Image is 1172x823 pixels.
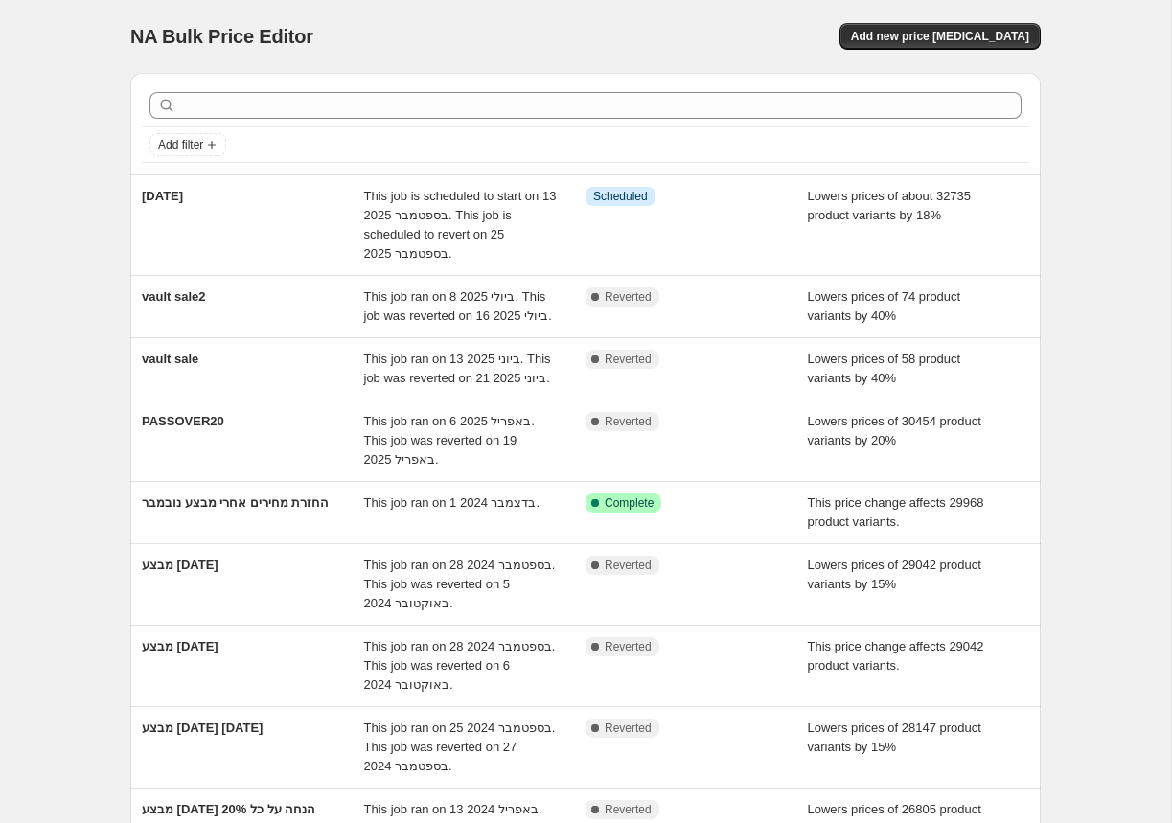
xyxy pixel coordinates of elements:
[605,639,652,654] span: Reverted
[808,495,984,529] span: This price change affects 29968 product variants.
[364,639,556,692] span: This job ran on 28 בספטמבר 2024. This job was reverted on 6 באוקטובר 2024.
[149,133,226,156] button: Add filter
[142,289,206,304] span: vault sale2
[808,189,972,222] span: Lowers prices of about 32735 product variants by 18%
[142,558,218,572] span: מבצע [DATE]
[851,29,1029,44] span: Add new price [MEDICAL_DATA]
[142,352,198,366] span: vault sale
[364,720,556,773] span: This job ran on 25 בספטמבר 2024. This job was reverted on 27 בספטמבר 2024.
[808,558,981,591] span: Lowers prices of 29042 product variants by 15%
[605,495,654,511] span: Complete
[130,26,313,47] span: NA Bulk Price Editor
[593,189,648,204] span: Scheduled
[364,189,557,261] span: This job is scheduled to start on 13 בספטמבר 2025. This job is scheduled to revert on 25 בספטמבר ...
[142,720,263,735] span: מבצע [DATE] [DATE]
[605,414,652,429] span: Reverted
[839,23,1041,50] button: Add new price [MEDICAL_DATA]
[364,495,540,510] span: This job ran on 1 בדצמבר 2024.
[364,352,551,385] span: This job ran on 13 ביוני 2025. This job was reverted on 21 ביוני 2025.
[158,137,203,152] span: Add filter
[605,289,652,305] span: Reverted
[142,414,224,428] span: PASSOVER20
[808,414,981,447] span: Lowers prices of 30454 product variants by 20%
[808,720,981,754] span: Lowers prices of 28147 product variants by 15%
[605,720,652,736] span: Reverted
[142,495,329,510] span: החזרת מחירים אחרי מבצע נובמבר
[364,289,552,323] span: This job ran on 8 ביולי 2025. This job was reverted on 16 ביולי 2025.
[605,352,652,367] span: Reverted
[142,639,218,653] span: מבצע [DATE]
[364,414,536,467] span: This job ran on 6 באפריל 2025. This job was reverted on 19 באפריל 2025.
[808,352,961,385] span: Lowers prices of 58 product variants by 40%
[605,558,652,573] span: Reverted
[364,558,556,610] span: This job ran on 28 בספטמבר 2024. This job was reverted on 5 באוקטובר 2024.
[142,189,183,203] span: [DATE]
[605,802,652,817] span: Reverted
[808,289,961,323] span: Lowers prices of 74 product variants by 40%
[808,639,984,673] span: This price change affects 29042 product variants.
